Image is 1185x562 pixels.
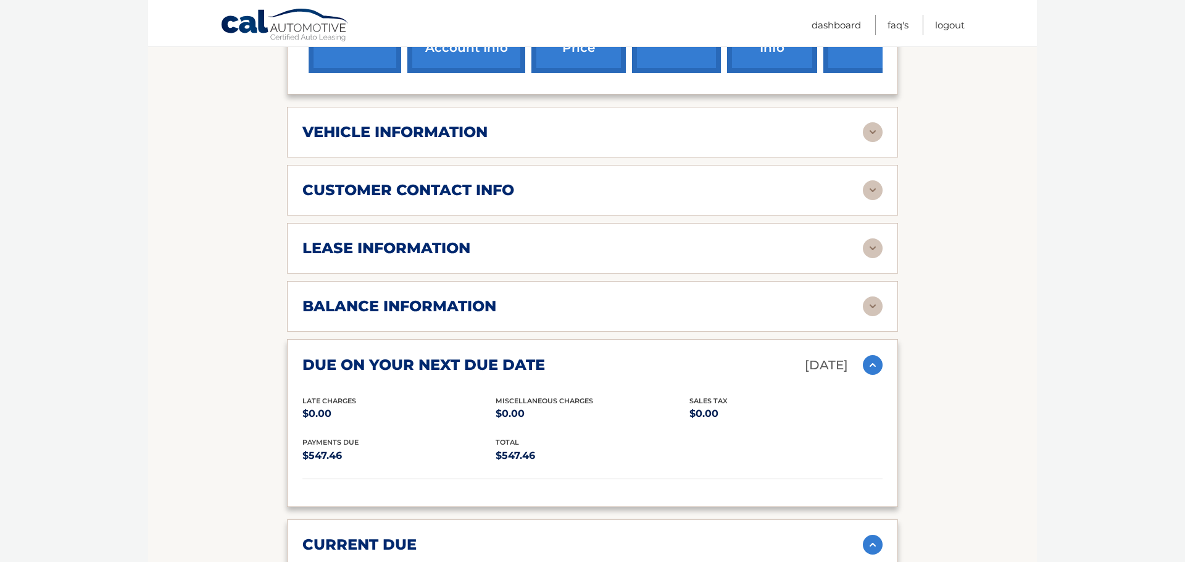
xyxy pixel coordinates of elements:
[863,296,883,316] img: accordion-rest.svg
[863,355,883,375] img: accordion-active.svg
[689,405,883,422] p: $0.00
[302,356,545,374] h2: due on your next due date
[863,535,883,555] img: accordion-active.svg
[863,238,883,258] img: accordion-rest.svg
[935,15,965,35] a: Logout
[302,438,359,447] span: Payments Due
[302,123,488,141] h2: vehicle information
[302,181,514,199] h2: customer contact info
[496,396,593,405] span: Miscellaneous Charges
[302,535,417,554] h2: current due
[689,396,728,405] span: Sales Tax
[302,405,496,422] p: $0.00
[805,354,848,376] p: [DATE]
[496,405,689,422] p: $0.00
[863,122,883,142] img: accordion-rest.svg
[302,396,356,405] span: Late Charges
[496,438,519,447] span: total
[888,15,908,35] a: FAQ's
[302,297,496,316] h2: balance information
[220,8,350,44] a: Cal Automotive
[812,15,861,35] a: Dashboard
[496,447,689,464] p: $547.46
[863,180,883,200] img: accordion-rest.svg
[302,239,470,258] h2: lease information
[302,447,496,464] p: $547.46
